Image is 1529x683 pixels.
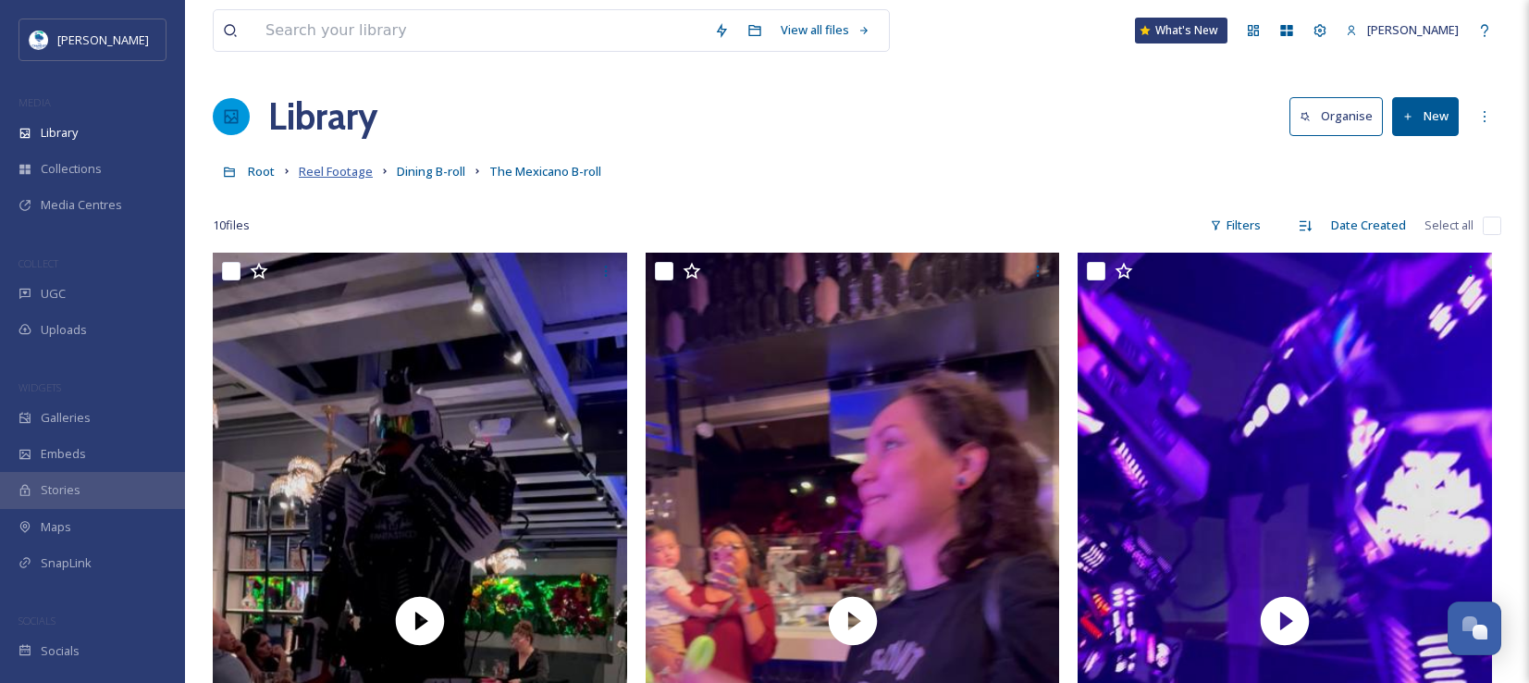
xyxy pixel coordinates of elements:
[268,89,377,144] a: Library
[299,163,373,180] span: Reel Footage
[41,518,71,536] span: Maps
[489,163,601,180] span: The Mexicano B-roll
[248,160,275,182] a: Root
[1201,207,1270,243] div: Filters
[41,285,66,303] span: UGC
[397,163,465,180] span: Dining B-roll
[397,160,465,182] a: Dining B-roll
[1322,207,1415,243] div: Date Created
[41,124,78,142] span: Library
[41,196,122,214] span: Media Centres
[248,163,275,180] span: Root
[1367,21,1459,38] span: [PERSON_NAME]
[1289,97,1383,135] button: Organise
[1448,602,1501,655] button: Open Chat
[213,217,250,234] span: 10 file s
[41,160,102,178] span: Collections
[489,160,601,182] a: The Mexicano B-roll
[256,10,705,51] input: Search your library
[18,614,55,627] span: SOCIALS
[1392,97,1459,135] button: New
[18,380,61,394] span: WIDGETS
[41,445,86,463] span: Embeds
[30,31,48,49] img: download.jpeg
[18,256,58,270] span: COLLECT
[1337,12,1468,48] a: [PERSON_NAME]
[18,95,51,109] span: MEDIA
[57,31,149,48] span: [PERSON_NAME]
[1135,18,1227,43] a: What's New
[41,554,92,572] span: SnapLink
[771,12,880,48] a: View all files
[41,409,91,427] span: Galleries
[41,321,87,339] span: Uploads
[41,481,80,499] span: Stories
[299,160,373,182] a: Reel Footage
[41,642,80,660] span: Socials
[1424,217,1474,234] span: Select all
